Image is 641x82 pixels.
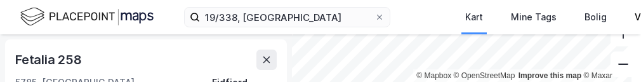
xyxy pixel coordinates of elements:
a: Improve this map [519,71,581,80]
img: logo.f888ab2527a4732fd821a326f86c7f29.svg [20,6,154,28]
div: Kontrollprogram for chat [578,21,641,82]
input: Søk på adresse, matrikkel, gårdeiere, leietakere eller personer [200,8,374,27]
div: Kart [465,10,483,25]
div: Fetalia 258 [15,50,84,70]
iframe: Chat Widget [578,21,641,82]
a: OpenStreetMap [454,71,515,80]
div: Bolig [585,10,607,25]
div: Mine Tags [511,10,557,25]
a: Mapbox [416,71,451,80]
